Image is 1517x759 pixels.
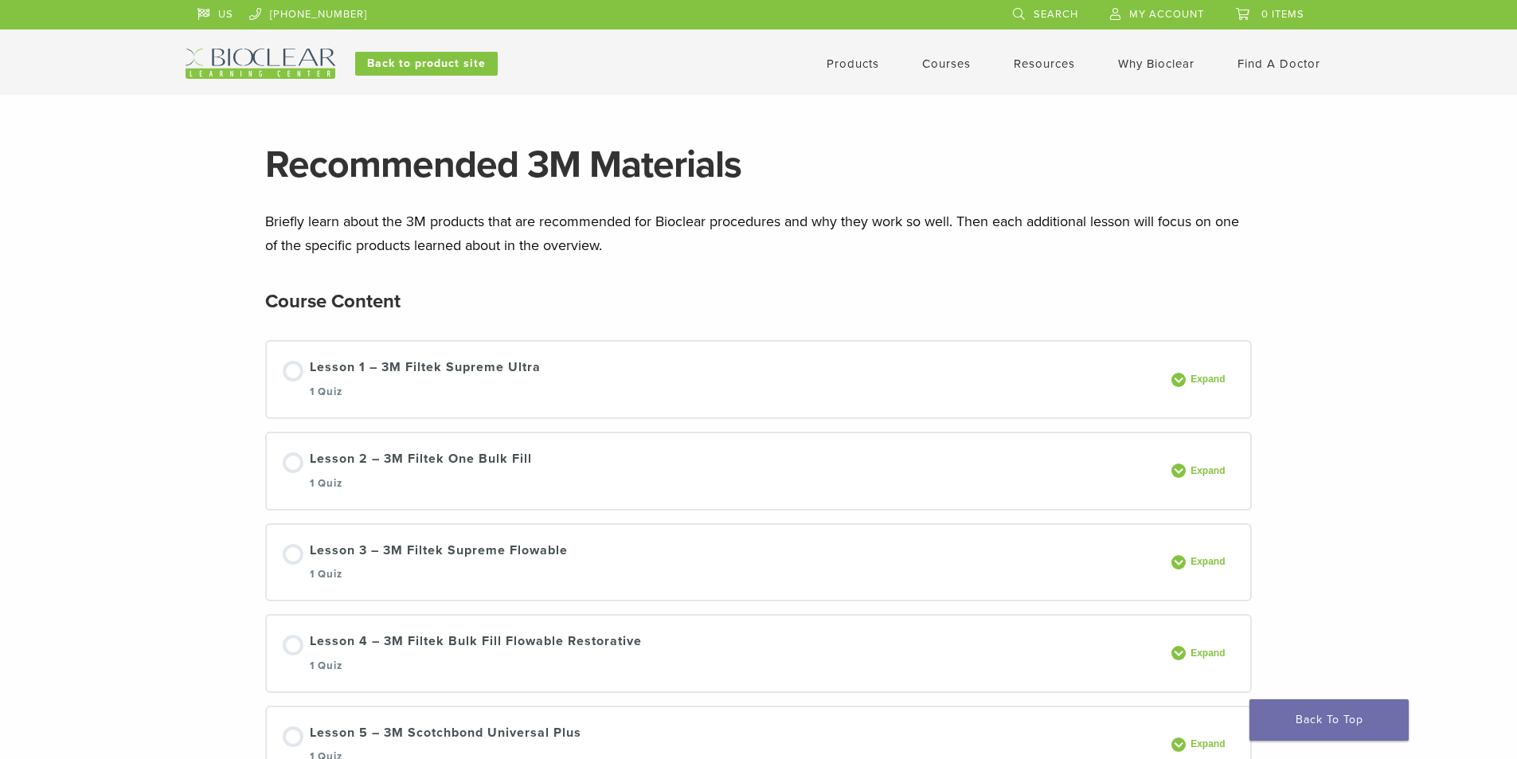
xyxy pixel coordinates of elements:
[922,57,971,71] a: Courses
[310,659,342,672] span: 1 Quiz
[1034,8,1078,21] span: Search
[265,209,1253,257] p: Briefly learn about the 3M products that are recommended for Bioclear procedures and why they wor...
[310,568,342,581] span: 1 Quiz
[1249,699,1409,741] a: Back To Top
[186,49,335,79] img: Bioclear
[1261,8,1304,21] span: 0 items
[1186,374,1234,385] span: Expand
[1118,57,1194,71] a: Why Bioclear
[1186,738,1234,750] span: Expand
[283,449,1163,493] a: Lesson 2 – 3M Filtek One Bulk Fill 1 Quiz
[1186,556,1234,568] span: Expand
[310,477,342,490] span: 1 Quiz
[283,541,1163,585] a: Lesson 3 – 3M Filtek Supreme Flowable 1 Quiz
[1237,57,1320,71] a: Find A Doctor
[1014,57,1075,71] a: Resources
[1186,465,1234,477] span: Expand
[310,632,642,675] div: Lesson 4 – 3M Filtek Bulk Fill Flowable Restorative
[310,358,541,401] div: Lesson 1 – 3M Filtek Supreme Ultra
[310,449,532,493] div: Lesson 2 – 3M Filtek One Bulk Fill
[310,385,342,398] span: 1 Quiz
[265,146,1253,184] h1: Recommended 3M Materials
[1129,8,1204,21] span: My Account
[265,283,401,321] h2: Course Content
[827,57,879,71] a: Products
[355,52,498,76] a: Back to product site
[1186,647,1234,659] span: Expand
[283,358,1163,401] a: Lesson 1 – 3M Filtek Supreme Ultra 1 Quiz
[283,632,1163,675] a: Lesson 4 – 3M Filtek Bulk Fill Flowable Restorative 1 Quiz
[310,541,568,585] div: Lesson 3 – 3M Filtek Supreme Flowable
